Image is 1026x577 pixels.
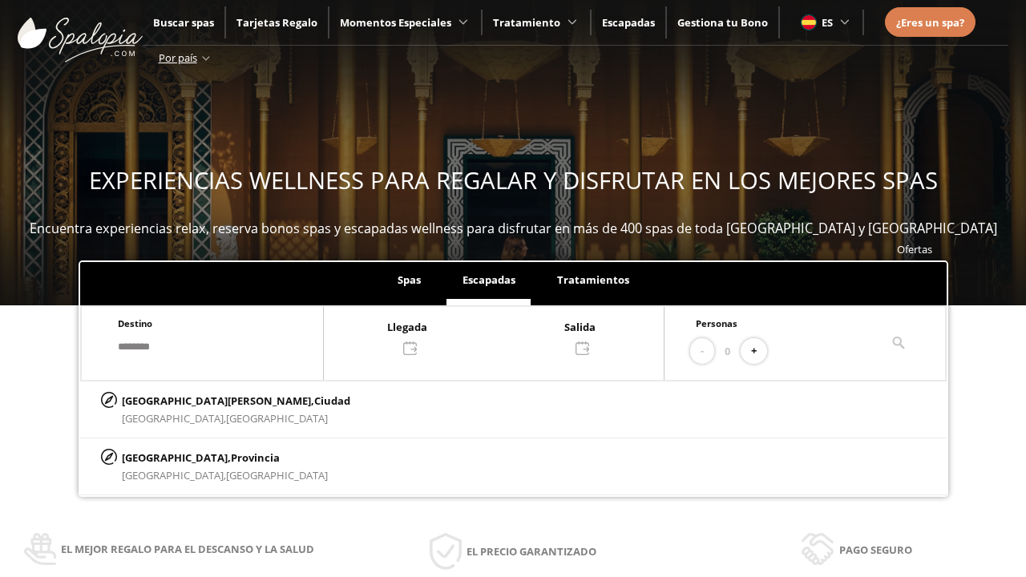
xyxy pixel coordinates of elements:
[897,242,932,256] a: Ofertas
[467,543,596,560] span: El precio garantizado
[557,272,629,287] span: Tratamientos
[153,15,214,30] a: Buscar spas
[122,468,226,482] span: [GEOGRAPHIC_DATA],
[839,541,912,559] span: Pago seguro
[122,411,226,426] span: [GEOGRAPHIC_DATA],
[30,220,997,237] span: Encuentra experiencias relax, reserva bonos spas y escapadas wellness para disfrutar en más de 40...
[61,540,314,558] span: El mejor regalo para el descanso y la salud
[696,317,737,329] span: Personas
[314,393,350,408] span: Ciudad
[896,14,964,31] a: ¿Eres un spa?
[398,272,421,287] span: Spas
[226,468,328,482] span: [GEOGRAPHIC_DATA]
[677,15,768,30] a: Gestiona tu Bono
[122,392,350,410] p: [GEOGRAPHIC_DATA][PERSON_NAME],
[122,449,328,466] p: [GEOGRAPHIC_DATA],
[690,338,714,365] button: -
[159,50,197,65] span: Por país
[231,450,280,465] span: Provincia
[89,164,938,196] span: EXPERIENCIAS WELLNESS PARA REGALAR Y DISFRUTAR EN LOS MEJORES SPAS
[602,15,655,30] a: Escapadas
[896,15,964,30] span: ¿Eres un spa?
[18,2,143,63] img: ImgLogoSpalopia.BvClDcEz.svg
[236,15,317,30] a: Tarjetas Regalo
[725,342,730,360] span: 0
[226,411,328,426] span: [GEOGRAPHIC_DATA]
[463,272,515,287] span: Escapadas
[741,338,767,365] button: +
[118,317,152,329] span: Destino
